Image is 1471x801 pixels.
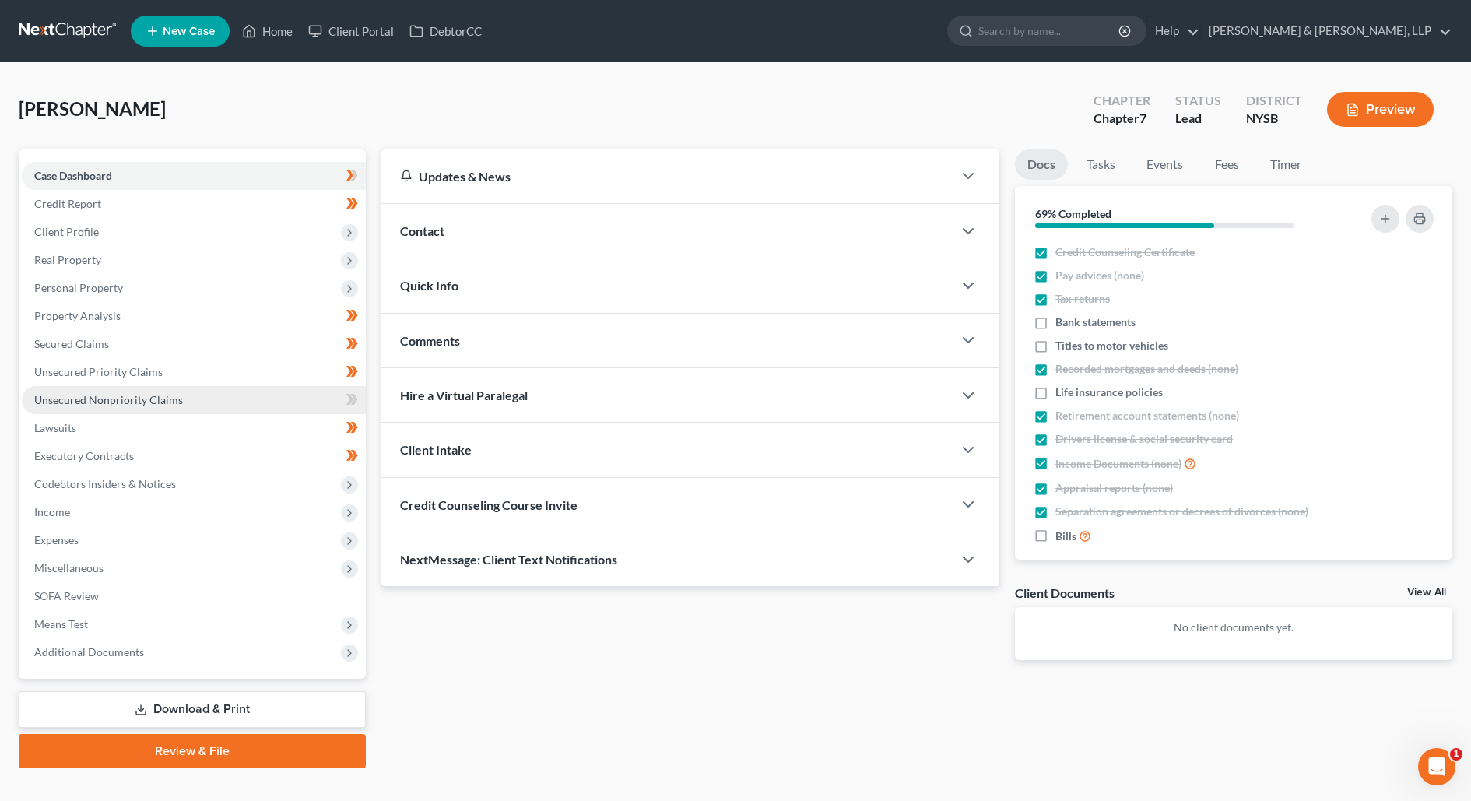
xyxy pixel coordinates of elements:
[1055,456,1181,472] span: Income Documents (none)
[34,253,101,266] span: Real Property
[1015,585,1115,601] div: Client Documents
[1055,385,1163,400] span: Life insurance policies
[34,197,101,210] span: Credit Report
[34,617,88,631] span: Means Test
[1175,110,1221,128] div: Lead
[22,302,366,330] a: Property Analysis
[1055,480,1173,496] span: Appraisal reports (none)
[34,421,76,434] span: Lawsuits
[1074,149,1128,180] a: Tasks
[1202,149,1252,180] a: Fees
[400,223,444,238] span: Contact
[1134,149,1195,180] a: Events
[300,17,402,45] a: Client Portal
[402,17,490,45] a: DebtorCC
[1055,291,1110,307] span: Tax returns
[22,414,366,442] a: Lawsuits
[1055,268,1144,283] span: Pay advices (none)
[34,337,109,350] span: Secured Claims
[400,168,935,184] div: Updates & News
[34,645,144,659] span: Additional Documents
[1027,620,1440,635] p: No client documents yet.
[400,552,617,567] span: NextMessage: Client Text Notifications
[1035,207,1111,220] strong: 69% Completed
[1327,92,1434,127] button: Preview
[1055,529,1076,544] span: Bills
[22,190,366,218] a: Credit Report
[34,169,112,182] span: Case Dashboard
[1201,17,1452,45] a: [PERSON_NAME] & [PERSON_NAME], LLP
[22,582,366,610] a: SOFA Review
[19,97,166,120] span: [PERSON_NAME]
[1094,110,1150,128] div: Chapter
[34,365,163,378] span: Unsecured Priority Claims
[34,477,176,490] span: Codebtors Insiders & Notices
[22,162,366,190] a: Case Dashboard
[1055,408,1239,423] span: Retirement account statements (none)
[400,497,578,512] span: Credit Counseling Course Invite
[1147,17,1199,45] a: Help
[1055,314,1136,330] span: Bank statements
[22,442,366,470] a: Executory Contracts
[1139,111,1146,125] span: 7
[1418,748,1455,785] iframe: Intercom live chat
[34,505,70,518] span: Income
[34,589,99,603] span: SOFA Review
[22,358,366,386] a: Unsecured Priority Claims
[1094,92,1150,110] div: Chapter
[19,691,366,728] a: Download & Print
[1246,92,1302,110] div: District
[163,26,215,37] span: New Case
[22,386,366,414] a: Unsecured Nonpriority Claims
[22,330,366,358] a: Secured Claims
[1055,504,1308,519] span: Separation agreements or decrees of divorces (none)
[1015,149,1068,180] a: Docs
[1055,244,1195,260] span: Credit Counseling Certificate
[19,734,366,768] a: Review & File
[1450,748,1462,761] span: 1
[1175,92,1221,110] div: Status
[234,17,300,45] a: Home
[34,393,183,406] span: Unsecured Nonpriority Claims
[400,442,472,457] span: Client Intake
[1407,587,1446,598] a: View All
[34,225,99,238] span: Client Profile
[34,309,121,322] span: Property Analysis
[1055,361,1238,377] span: Recorded mortgages and deeds (none)
[1246,110,1302,128] div: NYSB
[1055,431,1233,447] span: Drivers license & social security card
[34,533,79,546] span: Expenses
[1258,149,1314,180] a: Timer
[34,449,134,462] span: Executory Contracts
[978,16,1121,45] input: Search by name...
[34,281,123,294] span: Personal Property
[1055,338,1168,353] span: Titles to motor vehicles
[400,278,458,293] span: Quick Info
[400,388,528,402] span: Hire a Virtual Paralegal
[400,333,460,348] span: Comments
[34,561,104,574] span: Miscellaneous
